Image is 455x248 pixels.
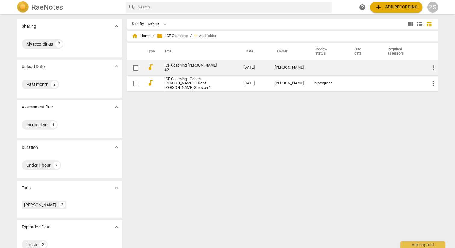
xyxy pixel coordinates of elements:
a: ICF Coaching - Coach [PERSON_NAME] - Client [PERSON_NAME] Session 1 [164,77,222,90]
div: Incomplete [26,122,47,128]
th: Review status [308,43,347,60]
button: Show more [112,143,121,152]
img: Logo [17,1,29,13]
button: Show more [112,22,121,31]
div: My recordings [26,41,53,47]
input: Search [138,2,329,12]
p: Expiration Date [22,224,50,230]
th: Owner [270,43,308,60]
span: help [359,4,366,11]
div: [PERSON_NAME] [24,202,56,208]
div: 2 [51,81,58,88]
span: add [193,33,199,39]
span: search [128,4,135,11]
th: Date [239,43,270,60]
div: [PERSON_NAME] [275,81,304,86]
button: List view [415,20,424,29]
span: / [153,34,154,38]
div: Past month [26,81,48,87]
span: expand_more [113,63,120,70]
td: [DATE] [239,60,270,75]
a: ICF Coaching [PERSON_NAME] #2 [164,63,222,72]
div: Under 1 hour [26,162,51,168]
span: view_module [407,20,414,28]
span: expand_more [113,103,120,111]
p: Duration [22,144,38,151]
button: Table view [424,20,433,29]
h2: RaeNotes [31,3,63,11]
p: Upload Date [22,64,45,70]
span: more_vert [430,80,437,87]
span: ICF Coaching [157,33,188,39]
p: Assessment Due [22,104,53,110]
button: Show more [112,62,121,71]
td: [DATE] [239,75,270,92]
p: Tags [22,185,31,191]
button: Upload [370,2,422,13]
div: 2 [55,40,63,48]
div: In progress [313,81,342,86]
button: Tile view [406,20,415,29]
div: 2 [53,162,60,169]
div: 2 [59,202,65,208]
div: Ask support [400,241,445,248]
div: Sort By [132,22,144,26]
button: Show more [112,102,121,111]
th: Type [142,43,157,60]
a: Help [357,2,368,13]
span: more_vert [430,64,437,71]
span: Add recording [375,4,418,11]
span: folder [157,33,163,39]
div: [PERSON_NAME] [275,65,304,70]
span: expand_more [113,23,120,30]
p: Sharing [22,23,36,30]
span: table_chart [426,21,432,27]
span: / [190,34,192,38]
div: 1 [50,121,57,128]
span: expand_more [113,223,120,231]
span: add [375,4,382,11]
span: expand_more [113,184,120,191]
span: expand_more [113,144,120,151]
button: Show more [112,222,121,231]
span: view_list [416,20,423,28]
th: Title [157,43,239,60]
span: Add folder [199,34,216,38]
a: LogoRaeNotes [17,1,121,13]
th: Required assessors [380,43,425,60]
div: Fresh [26,242,37,248]
span: Home [132,33,150,39]
th: Due date [347,43,380,60]
span: audiotrack [147,64,154,71]
span: home [132,33,138,39]
button: Show more [112,183,121,192]
span: audiotrack [147,79,154,86]
div: Default [146,19,169,29]
button: ZS [427,2,438,13]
